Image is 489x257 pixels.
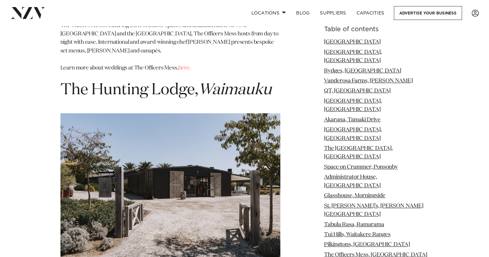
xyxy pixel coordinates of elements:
a: [GEOGRAPHIC_DATA], [GEOGRAPHIC_DATA] [324,98,382,112]
a: Capacities [351,6,390,20]
a: St. [PERSON_NAME]’s, [PERSON_NAME][GEOGRAPHIC_DATA] [324,203,423,217]
a: The [GEOGRAPHIC_DATA], [GEOGRAPHIC_DATA] [324,146,393,160]
span: The Hunting Lodge, [60,82,272,98]
a: Tui Hills, Waitakere Ranges [324,232,391,237]
a: [GEOGRAPHIC_DATA], [GEOGRAPHIC_DATA] [324,127,382,141]
a: here. [178,65,191,71]
a: [GEOGRAPHIC_DATA] [324,39,381,45]
h6: Table of contents [324,26,429,33]
a: SUPPLIERS [315,6,351,20]
a: Tabula Rasa, Ramarama [324,222,384,227]
a: BLOG [291,6,315,20]
a: Administrator House, [GEOGRAPHIC_DATA] [324,174,381,188]
a: QT, [GEOGRAPHIC_DATA] [324,88,391,94]
a: Space on Crummer, Ponsonby [324,164,398,170]
img: nzv-logo.png [10,7,45,19]
em: Waimauku [198,82,272,98]
a: Pilkingtons, [GEOGRAPHIC_DATA] [324,242,410,247]
a: Akarana, Tāmaki Drive [324,117,381,123]
a: [GEOGRAPHIC_DATA], [GEOGRAPHIC_DATA] [324,49,382,63]
p: Soak up the sunshine and sea views at the best clifftop venue on the [GEOGRAPHIC_DATA], The Offic... [60,13,280,72]
a: Advertise your business [394,6,462,20]
a: Vanderosa Farms, [PERSON_NAME] [324,78,413,84]
a: Rydges, [GEOGRAPHIC_DATA] [324,68,401,73]
a: Glasshouse, Morningside [324,193,385,198]
a: Locations [246,6,291,20]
